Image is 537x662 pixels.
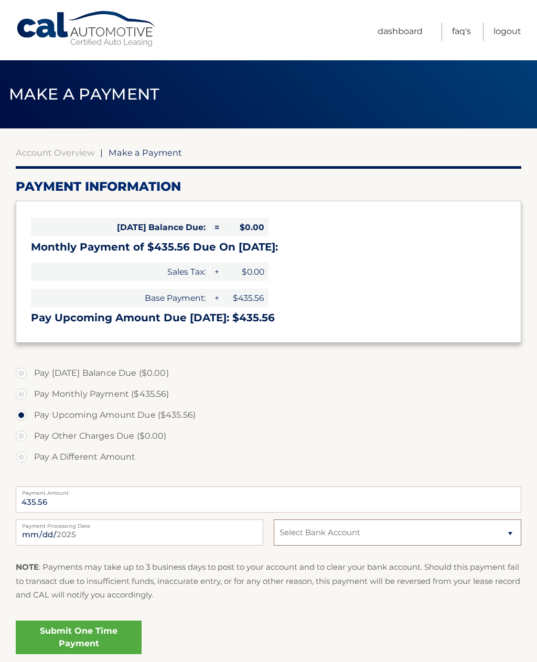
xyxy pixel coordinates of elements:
h2: Payment Information [16,179,521,194]
span: Make a Payment [109,147,182,158]
a: Cal Automotive [16,10,157,48]
label: Pay Other Charges Due ($0.00) [16,426,521,447]
input: Payment Date [16,519,263,546]
span: [DATE] Balance Due: [31,218,210,236]
a: FAQ's [452,23,471,41]
span: Make a Payment [9,84,159,104]
span: $0.00 [221,218,268,236]
label: Pay A Different Amount [16,447,521,468]
span: = [210,218,221,236]
a: Submit One Time Payment [16,621,142,654]
span: + [210,263,221,281]
a: Logout [493,23,521,41]
h3: Monthly Payment of $435.56 Due On [DATE]: [31,241,506,254]
label: Payment Amount [16,486,521,495]
p: : Payments may take up to 3 business days to post to your account and to clear your bank account.... [16,560,521,602]
label: Pay Upcoming Amount Due ($435.56) [16,405,521,426]
h3: Pay Upcoming Amount Due [DATE]: $435.56 [31,311,506,324]
label: Pay [DATE] Balance Due ($0.00) [16,363,521,384]
span: | [100,147,103,158]
strong: NOTE [16,562,39,572]
span: Base Payment: [31,289,210,307]
span: + [210,289,221,307]
label: Payment Processing Date [16,519,263,528]
label: Pay Monthly Payment ($435.56) [16,384,521,405]
span: $0.00 [221,263,268,281]
span: $435.56 [221,289,268,307]
a: Account Overview [16,147,94,158]
a: Dashboard [378,23,423,41]
input: Payment Amount [16,486,521,513]
span: Sales Tax: [31,263,210,281]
